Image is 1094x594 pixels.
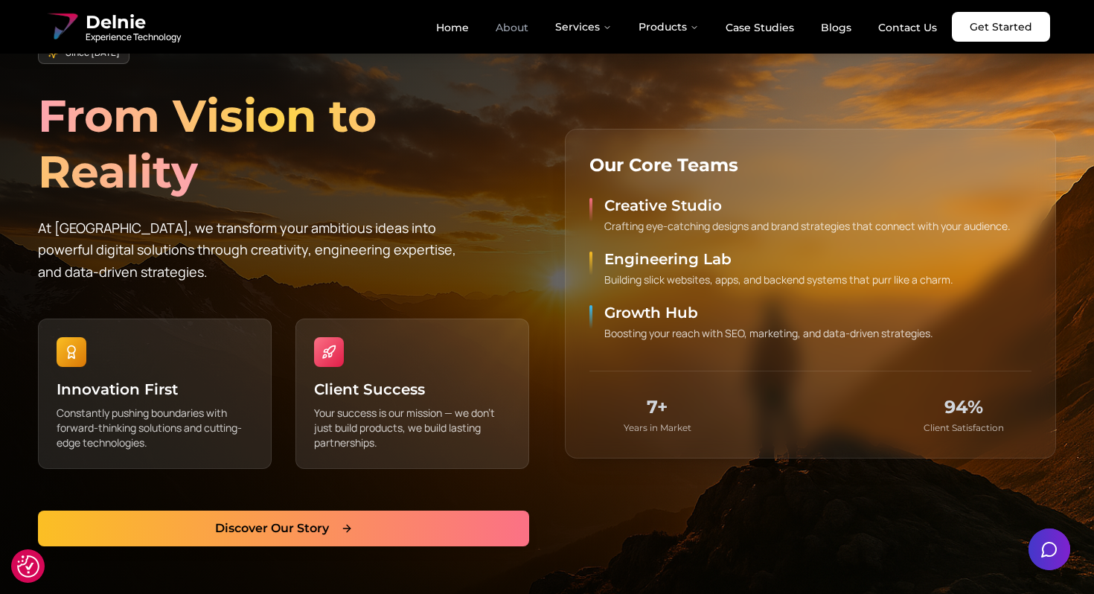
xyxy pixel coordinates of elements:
h4: Growth Hub [604,302,933,323]
a: Learn more about our story [38,511,529,546]
span: From Vision to Reality [38,89,377,199]
p: Building slick websites, apps, and backend systems that purr like a charm. [604,272,953,287]
a: Delnie Logo Full [44,9,181,45]
p: Your success is our mission — we don't just build products, we build lasting partnerships. [314,406,511,450]
img: Delnie Logo [44,9,80,45]
p: Constantly pushing boundaries with forward-thinking solutions and cutting-edge technologies. [57,406,253,450]
button: Cookie Settings [17,555,39,578]
dd: Client Satisfaction [896,422,1031,434]
dd: Years in Market [589,422,725,434]
button: Open chat [1029,528,1070,570]
dt: 94% [896,395,1031,419]
a: Contact Us [866,15,949,40]
a: Case Studies [714,15,806,40]
p: Boosting your reach with SEO, marketing, and data-driven strategies. [604,326,933,341]
a: Blogs [809,15,863,40]
h3: Our Core Teams [589,153,1031,177]
dt: 7+ [589,395,725,419]
a: Get Started [952,12,1050,42]
button: Services [543,12,624,42]
a: About [484,15,540,40]
h4: Engineering Lab [604,249,953,269]
h3: Client Success [314,379,511,400]
button: Products [627,12,711,42]
img: Revisit consent button [17,555,39,578]
h3: Innovation First [57,379,253,400]
a: Home [424,15,481,40]
h4: Creative Studio [604,195,1011,216]
span: Delnie [86,10,181,34]
p: At [GEOGRAPHIC_DATA], we transform your ambitious ideas into powerful digital solutions through c... [38,217,467,283]
span: Experience Technology [86,31,181,43]
p: Crafting eye-catching designs and brand strategies that connect with your audience. [604,219,1011,234]
nav: Main [424,12,949,42]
